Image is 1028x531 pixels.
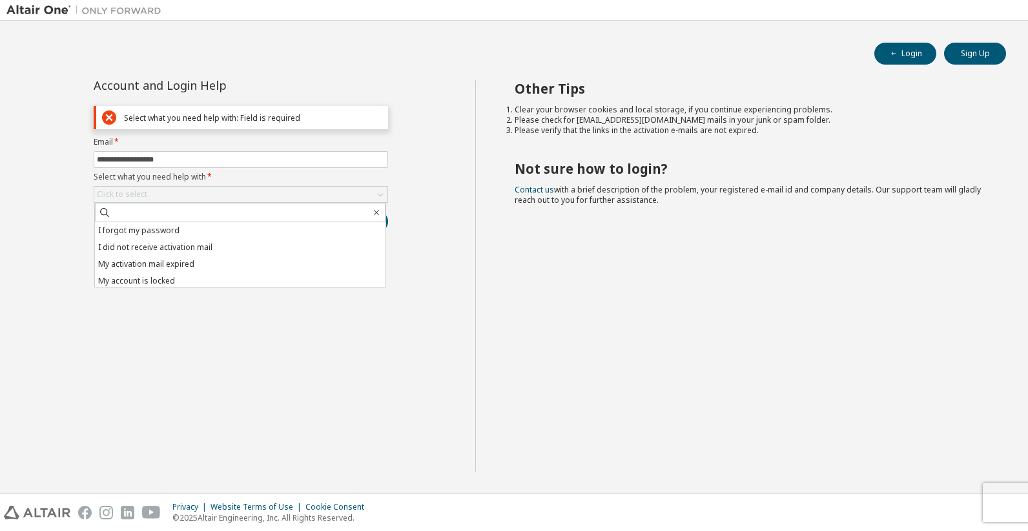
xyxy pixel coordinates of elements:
[172,502,211,512] div: Privacy
[515,160,983,177] h2: Not sure how to login?
[515,115,983,125] li: Please check for [EMAIL_ADDRESS][DOMAIN_NAME] mails in your junk or spam folder.
[874,43,936,65] button: Login
[94,172,388,182] label: Select what you need help with
[515,80,983,97] h2: Other Tips
[515,105,983,115] li: Clear your browser cookies and local storage, if you continue experiencing problems.
[94,80,329,90] div: Account and Login Help
[172,512,372,523] p: © 2025 Altair Engineering, Inc. All Rights Reserved.
[94,137,388,147] label: Email
[211,502,305,512] div: Website Terms of Use
[6,4,168,17] img: Altair One
[944,43,1006,65] button: Sign Up
[142,506,161,519] img: youtube.svg
[515,125,983,136] li: Please verify that the links in the activation e-mails are not expired.
[515,184,554,195] a: Contact us
[94,187,387,202] div: Click to select
[95,222,385,239] li: I forgot my password
[97,189,147,200] div: Click to select
[305,502,372,512] div: Cookie Consent
[124,113,382,123] div: Select what you need help with: Field is required
[99,506,113,519] img: instagram.svg
[515,184,981,205] span: with a brief description of the problem, your registered e-mail id and company details. Our suppo...
[78,506,92,519] img: facebook.svg
[4,506,70,519] img: altair_logo.svg
[121,506,134,519] img: linkedin.svg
